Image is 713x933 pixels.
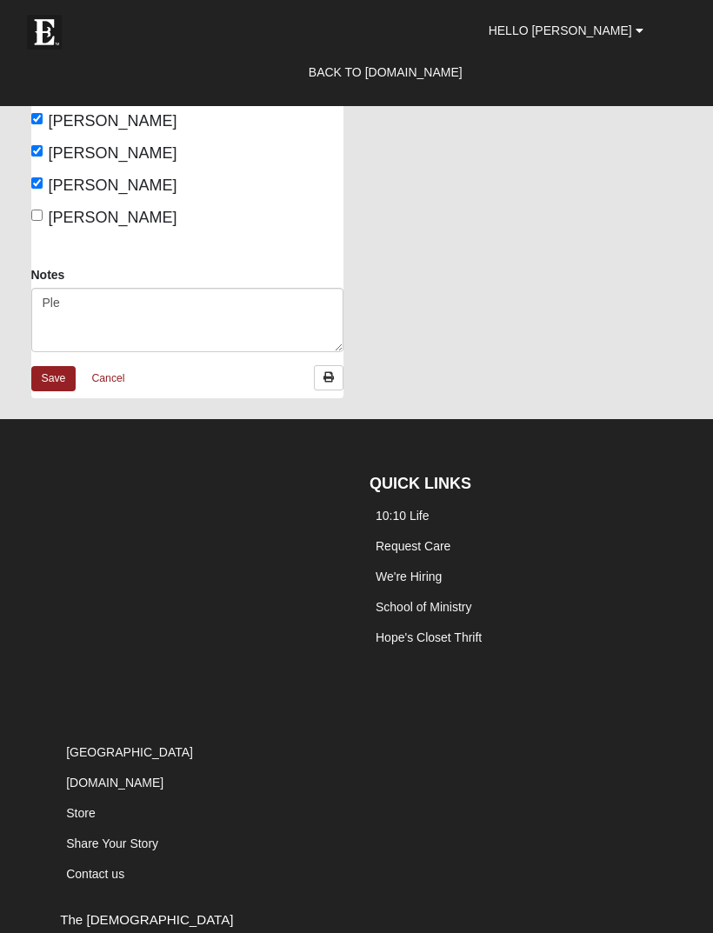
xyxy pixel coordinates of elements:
a: Contact us [66,867,124,881]
img: Eleven22 logo [27,15,62,50]
a: School of Ministry [376,600,471,614]
input: [PERSON_NAME] [31,145,43,157]
a: 10:10 Life [376,509,430,523]
a: Back to [DOMAIN_NAME] [296,50,476,94]
a: Hello [PERSON_NAME] [476,9,656,52]
a: Print Attendance Roster [314,365,343,390]
span: [PERSON_NAME] [49,144,177,162]
span: Hello [PERSON_NAME] [489,23,632,37]
a: Share Your Story [66,836,158,850]
span: [PERSON_NAME] [49,112,177,130]
a: Save [31,366,77,391]
a: Store [66,806,95,820]
a: Cancel [80,365,136,392]
a: [GEOGRAPHIC_DATA] [66,745,193,759]
h4: QUICK LINKS [370,475,653,494]
input: [PERSON_NAME] [31,210,43,221]
span: [PERSON_NAME] [49,177,177,194]
a: [DOMAIN_NAME] [66,776,163,790]
a: We're Hiring [376,570,442,583]
span: [PERSON_NAME] [49,209,177,226]
input: [PERSON_NAME] [31,113,43,124]
a: Hope's Closet Thrift [376,630,482,644]
input: [PERSON_NAME] [31,177,43,189]
label: Notes [31,266,65,283]
a: Request Care [376,539,450,553]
